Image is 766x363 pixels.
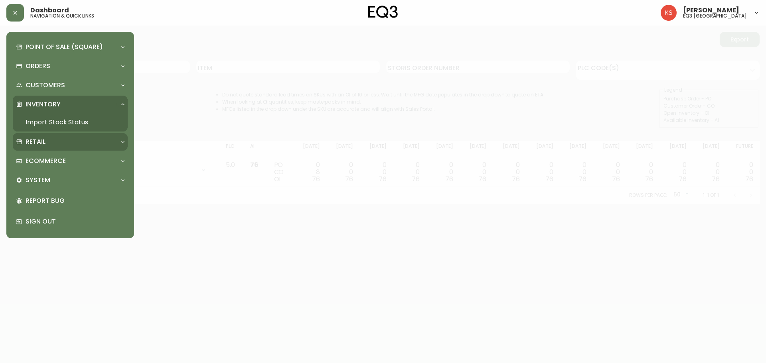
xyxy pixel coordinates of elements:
[30,14,94,18] h5: navigation & quick links
[26,217,124,226] p: Sign Out
[13,190,128,211] div: Report Bug
[26,157,66,165] p: Ecommerce
[368,6,398,18] img: logo
[13,152,128,170] div: Ecommerce
[661,5,677,21] img: e2d2a50d62d185d4f6f97e5250e9c2c6
[13,38,128,56] div: Point of Sale (Square)
[30,7,69,14] span: Dashboard
[13,77,128,94] div: Customers
[683,7,739,14] span: [PERSON_NAME]
[13,57,128,75] div: Orders
[26,43,103,51] p: Point of Sale (Square)
[26,100,61,109] p: Inventory
[26,62,50,71] p: Orders
[26,137,45,146] p: Retail
[13,96,128,113] div: Inventory
[26,176,50,184] p: System
[13,113,128,131] a: Import Stock Status
[683,14,747,18] h5: eq3 [GEOGRAPHIC_DATA]
[26,196,124,205] p: Report Bug
[13,171,128,189] div: System
[26,81,65,90] p: Customers
[13,133,128,151] div: Retail
[13,211,128,232] div: Sign Out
